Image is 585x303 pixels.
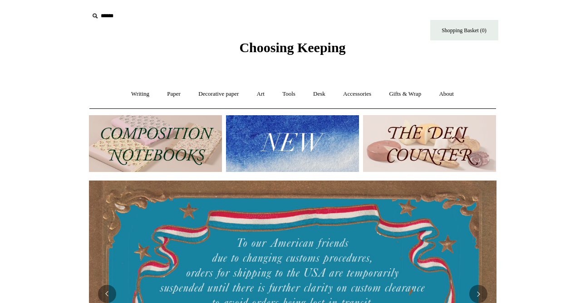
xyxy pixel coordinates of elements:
[381,82,429,106] a: Gifts & Wrap
[226,115,359,172] img: New.jpg__PID:f73bdf93-380a-4a35-bcfe-7823039498e1
[190,82,247,106] a: Decorative paper
[159,82,189,106] a: Paper
[98,285,116,303] button: Previous
[335,82,379,106] a: Accessories
[123,82,157,106] a: Writing
[239,40,345,55] span: Choosing Keeping
[430,20,498,40] a: Shopping Basket (0)
[469,285,487,303] button: Next
[431,82,462,106] a: About
[305,82,334,106] a: Desk
[89,115,222,172] img: 202302 Composition ledgers.jpg__PID:69722ee6-fa44-49dd-a067-31375e5d54ec
[249,82,273,106] a: Art
[239,47,345,54] a: Choosing Keeping
[363,115,496,172] img: The Deli Counter
[274,82,304,106] a: Tools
